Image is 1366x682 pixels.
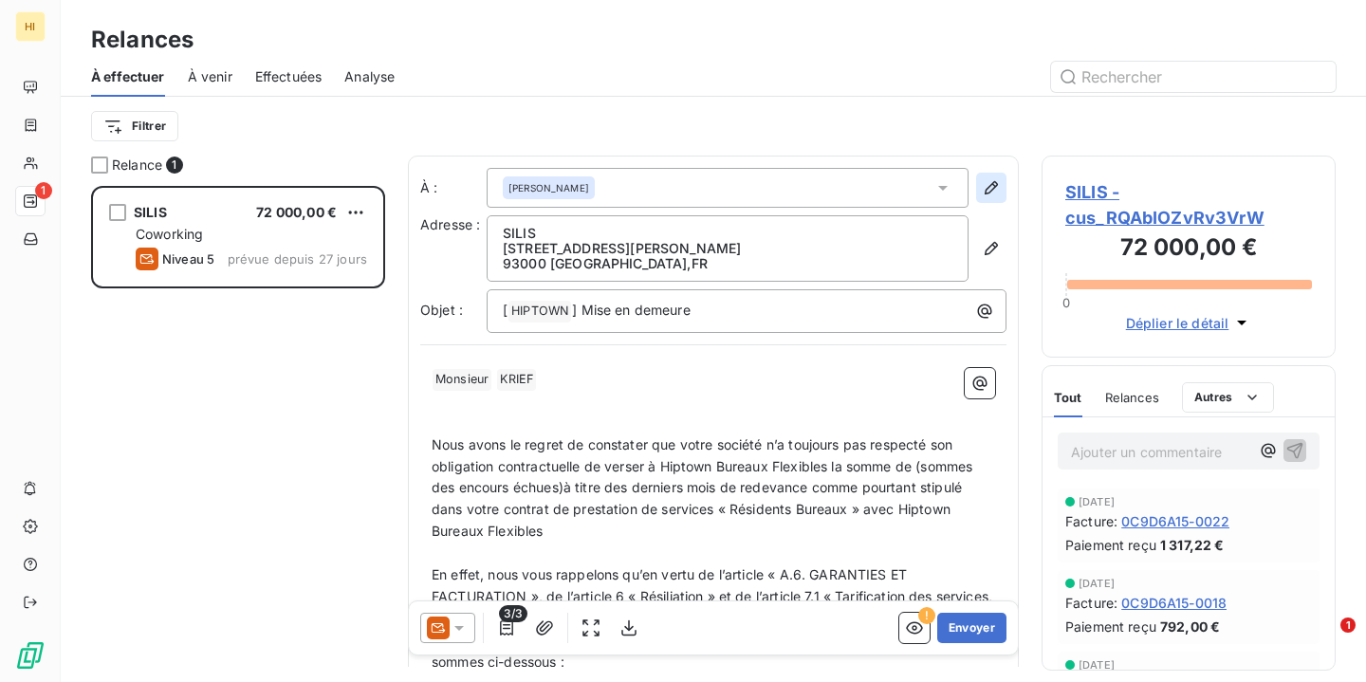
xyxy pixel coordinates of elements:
[166,157,183,174] span: 1
[1079,578,1115,589] span: [DATE]
[503,302,508,318] span: [
[1065,617,1156,636] span: Paiement reçu
[91,111,178,141] button: Filtrer
[35,182,52,199] span: 1
[1065,511,1117,531] span: Facture :
[1079,659,1115,671] span: [DATE]
[15,11,46,42] div: HI
[1160,535,1225,555] span: 1 317,22 €
[503,256,952,271] p: 93000 [GEOGRAPHIC_DATA] , FR
[344,67,395,86] span: Analyse
[937,613,1006,643] button: Envoyer
[420,178,487,197] label: À :
[91,186,385,682] div: grid
[1065,593,1117,613] span: Facture :
[188,67,232,86] span: À venir
[91,23,194,57] h3: Relances
[1160,617,1220,636] span: 792,00 €
[508,181,589,194] span: [PERSON_NAME]
[136,226,203,242] span: Coworking
[420,302,463,318] span: Objet :
[499,605,527,622] span: 3/3
[1126,313,1229,333] span: Déplier le détail
[508,301,571,323] span: HIPTOWN
[162,251,214,267] span: Niveau 5
[572,302,691,318] span: ] Mise en demeure
[433,369,491,391] span: Monsieur
[134,204,167,220] span: SILIS
[432,566,996,626] span: En effet, nous vous rappelons qu’en vertu de l’article « A.6. GARANTIES ET FACTURATION », de l’ar...
[228,251,367,267] span: prévue depuis 27 jours
[1121,593,1227,613] span: 0C9D6A15-0018
[503,226,952,241] p: SILIS
[497,369,536,391] span: KRIEF
[503,241,952,256] p: [STREET_ADDRESS][PERSON_NAME]
[420,216,480,232] span: Adresse :
[1051,62,1336,92] input: Rechercher
[256,204,337,220] span: 72 000,00 €
[1054,390,1082,405] span: Tout
[1065,230,1312,268] h3: 72 000,00 €
[1105,390,1159,405] span: Relances
[1065,179,1312,230] span: SILIS - cus_RQAbIOZvRv3VrW
[112,156,162,175] span: Relance
[1340,617,1356,633] span: 1
[1182,382,1274,413] button: Autres
[1301,617,1347,663] iframe: Intercom live chat
[1079,496,1115,507] span: [DATE]
[1062,295,1070,310] span: 0
[432,436,976,540] span: Nous avons le regret de constater que votre société n’a toujours pas respecté son obligation cont...
[1120,312,1258,334] button: Déplier le détail
[255,67,323,86] span: Effectuées
[1065,535,1156,555] span: Paiement reçu
[91,67,165,86] span: À effectuer
[1121,511,1229,531] span: 0C9D6A15-0022
[15,640,46,671] img: Logo LeanPay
